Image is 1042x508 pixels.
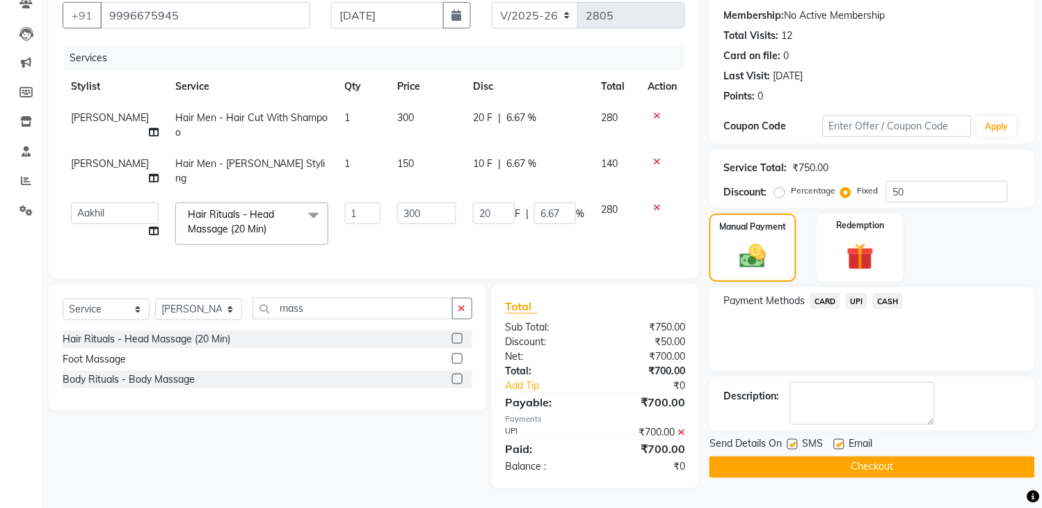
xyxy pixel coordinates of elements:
div: Net: [495,349,595,364]
div: Foot Massage [63,352,126,367]
div: Coupon Code [723,119,823,134]
img: _cash.svg [732,241,774,271]
div: Services [64,45,696,71]
div: ₹700.00 [595,394,696,411]
div: Discount: [723,185,767,200]
span: F [515,207,520,221]
div: Service Total: [723,161,787,175]
span: 6.67 % [506,157,536,171]
th: Service [167,71,337,102]
div: 0 [758,89,763,104]
div: Balance : [495,460,595,475]
th: Price [389,71,465,102]
div: Sub Total: [495,320,595,335]
div: No Active Membership [723,8,1021,23]
th: Stylist [63,71,167,102]
label: Fixed [857,184,878,197]
div: Payments [506,413,686,425]
span: [PERSON_NAME] [71,157,149,170]
div: Total Visits: [723,29,778,43]
div: UPI [495,425,595,440]
span: 140 [601,157,618,170]
span: Hair Rituals - Head Massage (20 Min) [188,208,274,235]
span: 20 F [473,111,492,125]
span: % [576,207,584,221]
div: 12 [781,29,792,43]
span: 150 [397,157,414,170]
div: ₹700.00 [595,440,696,457]
div: Last Visit: [723,69,770,84]
label: Percentage [791,184,835,197]
button: Checkout [710,457,1035,478]
span: Hair Men - [PERSON_NAME] Styling [175,157,326,184]
span: | [526,207,529,221]
span: | [498,111,501,125]
span: Payment Methods [723,294,805,308]
span: 280 [601,203,618,216]
div: ₹700.00 [595,364,696,379]
div: ₹750.00 [595,320,696,335]
button: Apply [977,116,1017,137]
div: Description: [723,389,779,404]
a: x [266,223,273,235]
label: Redemption [836,219,884,232]
a: Add Tip [495,379,612,393]
input: Search or Scan [253,298,453,319]
div: Total: [495,364,595,379]
th: Action [639,71,685,102]
div: Hair Rituals - Head Massage (20 Min) [63,332,230,347]
input: Enter Offer / Coupon Code [823,116,972,137]
div: ₹700.00 [595,349,696,364]
div: Membership: [723,8,784,23]
span: Total [506,299,538,314]
div: 0 [783,49,789,63]
span: 10 F [473,157,492,171]
span: CARD [810,293,840,309]
div: Payable: [495,394,595,411]
label: Manual Payment [720,221,787,233]
span: | [498,157,501,171]
span: Hair Men - Hair Cut With Shampoo [175,111,328,138]
div: Card on file: [723,49,780,63]
div: ₹0 [595,460,696,475]
span: SMS [802,436,823,454]
span: [PERSON_NAME] [71,111,149,124]
span: Send Details On [710,436,782,454]
th: Disc [465,71,593,102]
div: Discount: [495,335,595,349]
div: ₹0 [612,379,696,393]
span: 1 [345,111,351,124]
div: Points: [723,89,755,104]
button: +91 [63,2,102,29]
div: ₹750.00 [792,161,828,175]
span: CASH [873,293,903,309]
span: 300 [397,111,414,124]
div: ₹700.00 [595,425,696,440]
div: Body Rituals - Body Massage [63,372,195,387]
span: 6.67 % [506,111,536,125]
span: Email [849,436,872,454]
span: 1 [345,157,351,170]
div: [DATE] [773,69,803,84]
th: Qty [337,71,390,102]
span: UPI [846,293,867,309]
div: Paid: [495,440,595,457]
th: Total [593,71,639,102]
span: 280 [601,111,618,124]
div: ₹50.00 [595,335,696,349]
input: Search by Name/Mobile/Email/Code [100,2,310,29]
img: _gift.svg [838,240,882,273]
